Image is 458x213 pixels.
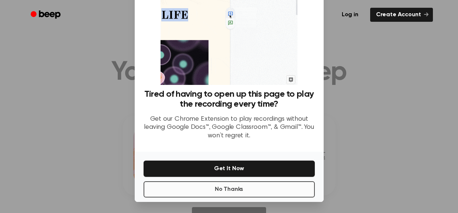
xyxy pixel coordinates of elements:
[144,181,315,197] button: No Thanks
[334,6,366,23] a: Log in
[25,8,67,22] a: Beep
[370,8,433,22] a: Create Account
[144,161,315,177] button: Get It Now
[144,115,315,140] p: Get our Chrome Extension to play recordings without leaving Google Docs™, Google Classroom™, & Gm...
[144,89,315,109] h3: Tired of having to open up this page to play the recording every time?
